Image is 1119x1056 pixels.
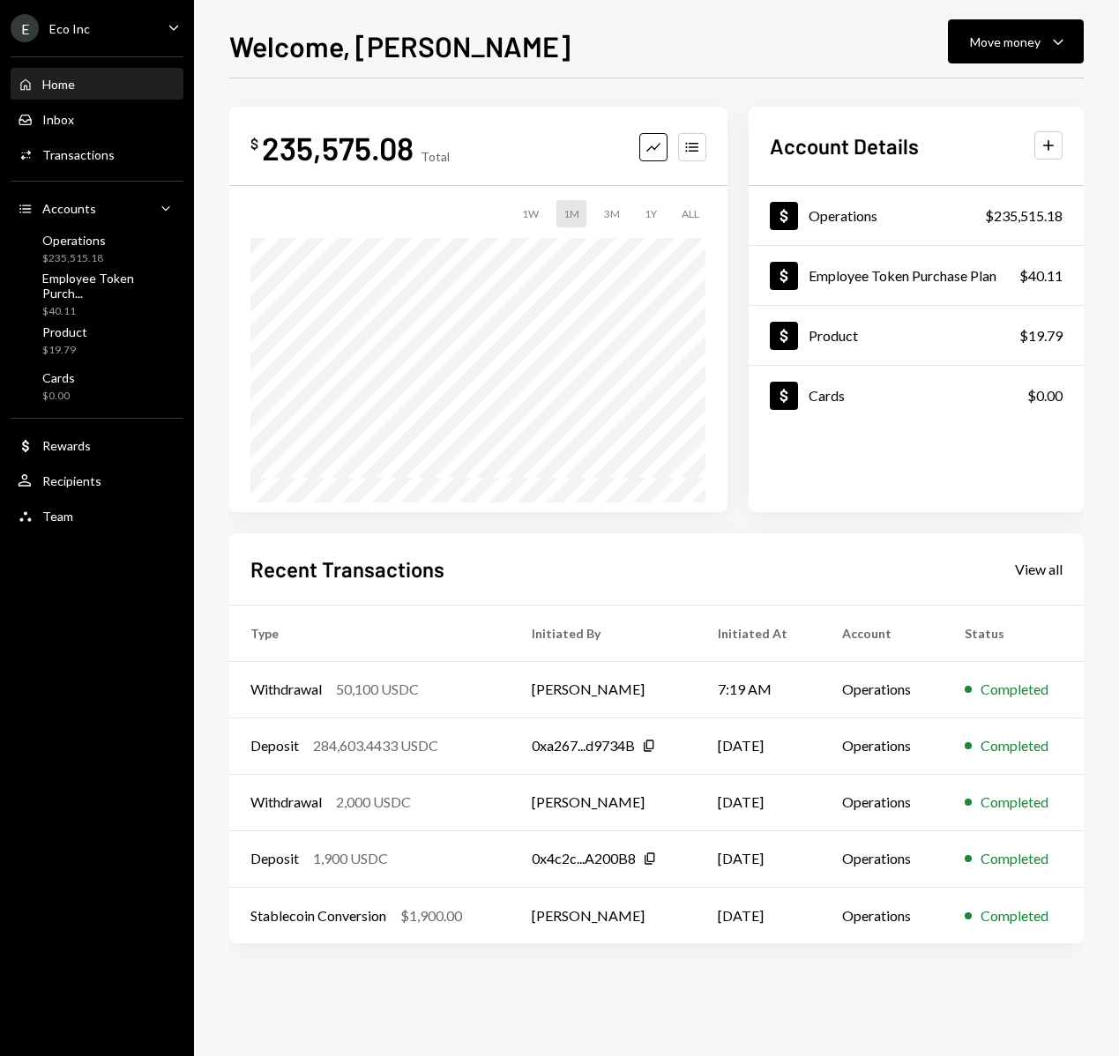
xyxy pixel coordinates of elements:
div: 50,100 USDC [336,679,419,700]
div: Eco Inc [49,21,90,36]
div: Product [809,327,858,344]
div: $0.00 [1027,385,1063,406]
div: Stablecoin Conversion [250,905,386,926]
div: Total [421,149,450,164]
div: Cards [809,387,845,404]
td: [DATE] [697,830,821,887]
div: $19.79 [1019,325,1063,346]
th: Account [821,605,944,661]
div: Transactions [42,147,115,162]
div: 0xa267...d9734B [532,735,635,756]
div: 0x4c2c...A200B8 [532,848,636,869]
td: [PERSON_NAME] [511,887,697,943]
td: [DATE] [697,887,821,943]
div: 235,575.08 [262,128,414,167]
a: Employee Token Purchase Plan$40.11 [749,246,1084,305]
div: $19.79 [42,343,87,358]
a: Cards$0.00 [11,365,183,407]
div: Employee Token Purch... [42,271,176,301]
button: Move money [948,19,1084,63]
div: Move money [970,33,1041,51]
div: Completed [981,905,1048,926]
a: Cards$0.00 [749,366,1084,425]
div: 1W [515,200,546,227]
div: Completed [981,679,1048,700]
div: E [11,14,39,42]
td: Operations [821,830,944,887]
div: $235,515.18 [985,205,1063,227]
a: Transactions [11,138,183,170]
a: Rewards [11,429,183,461]
div: Accounts [42,201,96,216]
a: Employee Token Purch...$40.11 [11,273,183,316]
div: Cards [42,370,75,385]
div: Inbox [42,112,74,127]
div: Deposit [250,848,299,869]
td: [DATE] [697,774,821,830]
div: Completed [981,792,1048,813]
td: Operations [821,887,944,943]
td: Operations [821,718,944,774]
div: Team [42,509,73,524]
a: Product$19.79 [749,306,1084,365]
h1: Welcome, [PERSON_NAME] [229,28,571,63]
div: Operations [809,207,877,224]
div: View all [1015,561,1063,578]
a: Recipients [11,465,183,496]
div: 284,603.4433 USDC [313,735,438,756]
td: [PERSON_NAME] [511,774,697,830]
div: ALL [675,200,706,227]
div: Withdrawal [250,679,322,700]
a: Product$19.79 [11,319,183,361]
div: Withdrawal [250,792,322,813]
th: Type [229,605,511,661]
td: [DATE] [697,718,821,774]
div: Operations [42,233,106,248]
div: $ [250,135,258,152]
td: [PERSON_NAME] [511,661,697,718]
div: 1,900 USDC [313,848,388,869]
a: Operations$235,515.18 [11,227,183,270]
div: 1Y [638,200,664,227]
h2: Recent Transactions [250,554,444,584]
div: Recipients [42,473,101,488]
a: Inbox [11,103,183,135]
h2: Account Details [770,131,919,160]
td: 7:19 AM [697,661,821,718]
th: Initiated At [697,605,821,661]
div: Completed [981,735,1048,756]
td: Operations [821,661,944,718]
div: Employee Token Purchase Plan [809,267,996,284]
a: View all [1015,559,1063,578]
div: 2,000 USDC [336,792,411,813]
td: Operations [821,774,944,830]
th: Status [944,605,1084,661]
a: Accounts [11,192,183,224]
div: $0.00 [42,389,75,404]
div: Rewards [42,438,91,453]
div: $40.11 [1019,265,1063,286]
th: Initiated By [511,605,697,661]
a: Operations$235,515.18 [749,186,1084,245]
a: Team [11,500,183,532]
div: Completed [981,848,1048,869]
div: $1,900.00 [400,905,462,926]
div: Product [42,324,87,339]
div: $235,515.18 [42,251,106,266]
div: Deposit [250,735,299,756]
div: 3M [597,200,627,227]
a: Home [11,68,183,100]
div: 1M [556,200,586,227]
div: Home [42,77,75,92]
div: $40.11 [42,304,176,319]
